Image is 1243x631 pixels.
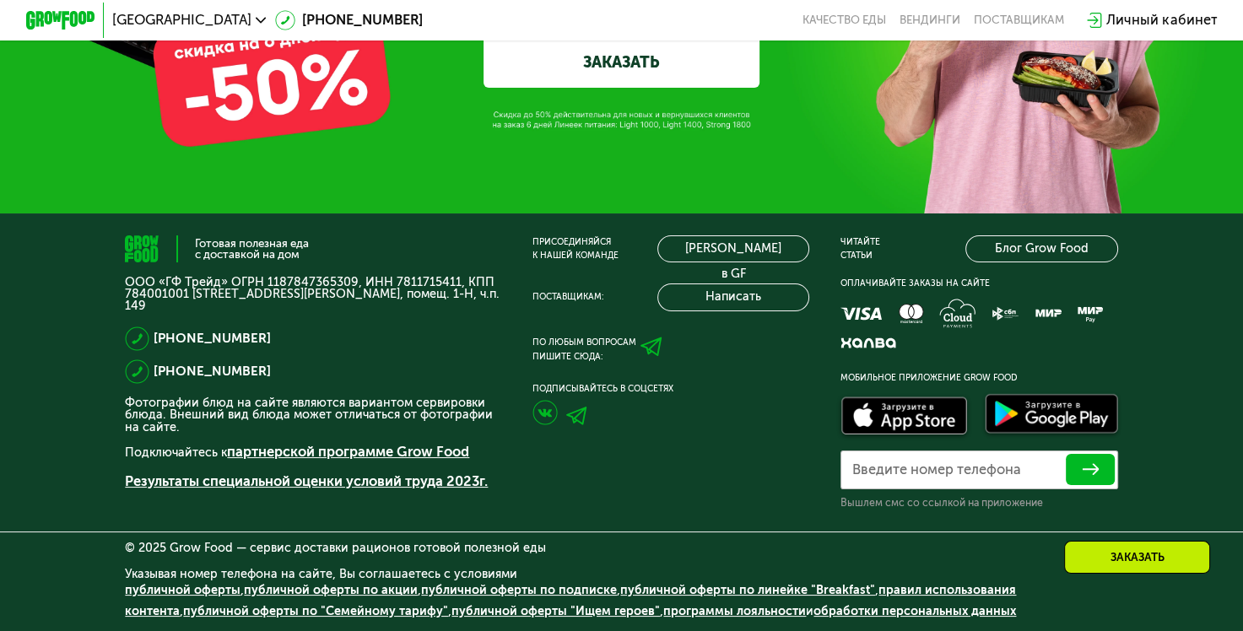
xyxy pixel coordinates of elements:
[803,13,886,27] a: Качество еды
[125,473,488,489] a: Результаты специальной оценки условий труда 2023г.
[532,290,603,304] div: Поставщикам:
[275,10,424,31] a: [PHONE_NUMBER]
[112,13,251,27] span: [GEOGRAPHIC_DATA]
[125,569,1117,631] div: Указывая номер телефона на сайте, Вы соглашаетесь с условиями
[532,382,809,396] div: Подписывайтесь в соцсетях
[125,583,240,597] a: публичной оферты
[981,391,1121,440] img: Доступно в Google Play
[125,542,1117,554] div: © 2025 Grow Food — сервис доставки рационов готовой полезной еды
[813,604,1016,618] a: обработки персональных данных
[840,496,1117,510] div: Вышлем смс со ссылкой на приложение
[183,604,448,618] a: публичной оферты по "Семейному тарифу"
[840,277,1117,290] div: Оплачивайте заказы на сайте
[532,336,636,364] div: По любым вопросам пишите сюда:
[451,604,660,618] a: публичной оферты "Ищем героев"
[1106,10,1217,31] div: Личный кабинет
[244,583,418,597] a: публичной оферты по акции
[965,235,1118,263] a: Блог Grow Food
[125,583,1016,618] span: , , , , , , , и
[154,361,271,382] a: [PHONE_NUMBER]
[1064,541,1210,574] div: Заказать
[195,238,309,261] div: Готовая полезная еда с доставкой на дом
[852,465,1021,474] label: Введите номер телефона
[484,35,759,87] a: ЗАКАЗАТЬ
[125,277,501,313] p: ООО «ГФ Трейд» ОГРН 1187847365309, ИНН 7811715411, КПП 784001001 [STREET_ADDRESS][PERSON_NAME], п...
[227,444,469,460] a: партнерской программе Grow Food
[663,604,806,618] a: программы лояльности
[974,13,1064,27] div: поставщикам
[125,583,1016,618] a: правил использования контента
[840,371,1117,385] div: Мобильное приложение Grow Food
[421,583,617,597] a: публичной оферты по подписке
[657,235,810,263] a: [PERSON_NAME] в GF
[125,442,501,463] p: Подключайтесь к
[620,583,875,597] a: публичной оферты по линейке "Breakfast"
[154,328,271,349] a: [PHONE_NUMBER]
[657,283,810,311] button: Написать
[900,13,960,27] a: Вендинги
[125,397,501,434] p: Фотографии блюд на сайте являются вариантом сервировки блюда. Внешний вид блюда может отличаться ...
[532,235,619,263] div: Присоединяйся к нашей команде
[840,235,880,263] div: Читайте статьи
